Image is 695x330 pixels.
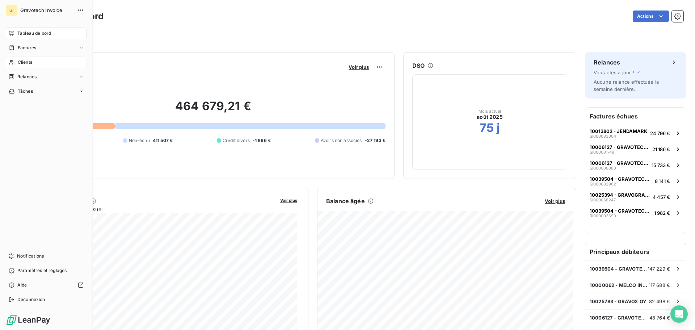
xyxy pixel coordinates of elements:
[6,85,87,97] a: Tâches
[543,198,567,204] button: Voir plus
[590,198,616,202] span: SI000058247
[590,298,646,304] span: 10025783 - GRAVOX OY
[20,7,72,13] span: Gravotech Invoice
[6,265,87,276] a: Paramètres et réglages
[653,194,670,200] span: 4 457 €
[649,315,670,321] span: 48 764 €
[6,279,87,291] a: Aide
[585,141,686,157] button: 10006127 - GRAVOTECH NORDRAD ABSI00008174921 186 €
[346,64,371,70] button: Voir plus
[41,205,275,213] span: Chiffre d'affaires mensuel
[321,137,362,144] span: Avoirs non associés
[497,121,500,135] h2: j
[585,189,686,205] button: 10025394 - GRAVOGRAPH NORGE A/SSI0000582474 457 €
[590,144,649,150] span: 10006127 - GRAVOTECH NORDRAD AB
[545,198,565,204] span: Voir plus
[129,137,150,144] span: Non-échu
[480,121,494,135] h2: 75
[365,137,386,144] span: -27 193 €
[590,282,649,288] span: 10000062 - MELCO INSTRUMENTATION PTY LTD
[633,11,669,22] button: Actions
[153,137,173,144] span: 411 507 €
[650,130,670,136] span: 24 796 €
[594,79,659,92] span: Aucune relance effectuée la semaine dernière.
[18,59,32,66] span: Clients
[590,150,614,154] span: SI000081749
[18,88,33,95] span: Tâches
[590,214,616,218] span: RI000003690
[590,134,616,138] span: SI000083004
[6,42,87,54] a: Factures
[278,197,299,203] button: Voir plus
[649,282,670,288] span: 117 688 €
[594,70,634,75] span: Vous êtes à jour !
[18,45,36,51] span: Factures
[17,30,51,37] span: Tableau de bord
[590,266,648,272] span: 10039504 - GRAVOTECH DANMARK ApS
[412,61,425,70] h6: DSO
[648,266,670,272] span: 147 229 €
[6,57,87,68] a: Clients
[590,176,652,182] span: 10039504 - GRAVOTECH DANMARK ApS
[17,267,67,274] span: Paramètres et réglages
[654,210,670,216] span: 1 982 €
[590,166,616,170] span: SI000080063
[6,28,87,39] a: Tableau de bord
[590,160,649,166] span: 10006127 - GRAVOTECH NORDRAD AB
[479,109,501,113] span: Mois actuel
[585,108,686,125] h6: Factures échues
[477,113,502,121] span: août 2025
[280,198,297,203] span: Voir plus
[6,314,51,326] img: Logo LeanPay
[652,162,670,168] span: 15 733 €
[585,125,686,141] button: 10013802 - JENDAMARKSI00008300424 796 €
[590,192,650,198] span: 10025394 - GRAVOGRAPH NORGE A/S
[590,315,649,321] span: 10006127 - GRAVOTECH NORDRAD AB
[6,71,87,83] a: Relances
[585,173,686,189] button: 10039504 - GRAVOTECH DANMARK ApSSI0000829628 141 €
[585,205,686,221] button: 10039504 - GRAVOTECH DANMARK ApSRI0000036901 982 €
[594,58,620,67] h6: Relances
[590,128,647,134] span: 10013802 - JENDAMARK
[17,253,44,259] span: Notifications
[326,197,365,205] h6: Balance âgée
[652,146,670,152] span: 21 186 €
[590,208,651,214] span: 10039504 - GRAVOTECH DANMARK ApS
[590,182,616,186] span: SI000082962
[41,99,386,121] h2: 464 679,21 €
[585,243,686,260] h6: Principaux débiteurs
[6,4,17,16] div: GI
[17,282,27,288] span: Aide
[655,178,670,184] span: 8 141 €
[349,64,369,70] span: Voir plus
[253,137,271,144] span: -1 866 €
[585,157,686,173] button: 10006127 - GRAVOTECH NORDRAD ABSI00008006315 733 €
[17,74,37,80] span: Relances
[17,296,45,303] span: Déconnexion
[649,298,670,304] span: 82 498 €
[670,305,688,323] div: Open Intercom Messenger
[223,137,250,144] span: Crédit divers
